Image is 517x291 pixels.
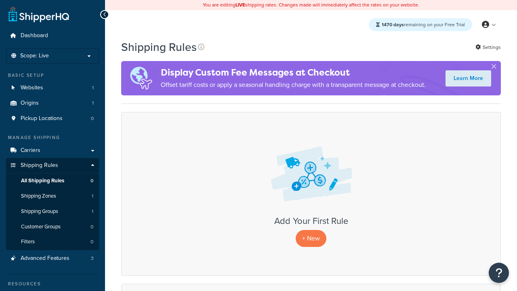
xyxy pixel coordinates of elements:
li: Pickup Locations [6,111,99,126]
p: Offset tariff costs or apply a seasonal handling charge with a transparent message at checkout. [161,79,426,91]
div: Manage Shipping [6,134,99,141]
a: Shipping Groups 1 [6,204,99,219]
li: Shipping Zones [6,189,99,204]
strong: 1470 days [382,21,404,28]
span: Shipping Rules [21,162,58,169]
span: Scope: Live [20,53,49,59]
a: ShipperHQ Home [8,6,69,22]
span: 3 [91,255,94,262]
div: Basic Setup [6,72,99,79]
h1: Shipping Rules [121,39,197,55]
span: Customer Groups [21,224,61,230]
li: Origins [6,96,99,111]
span: Websites [21,84,43,91]
a: Customer Groups 0 [6,219,99,234]
h4: Display Custom Fee Messages at Checkout [161,66,426,79]
span: Origins [21,100,39,107]
span: Advanced Features [21,255,69,262]
p: + New [296,230,326,247]
span: 1 [92,193,93,200]
a: Shipping Rules [6,158,99,173]
span: Dashboard [21,32,48,39]
span: 1 [92,208,93,215]
a: Dashboard [6,28,99,43]
span: Carriers [21,147,40,154]
div: Resources [6,280,99,287]
span: Shipping Zones [21,193,56,200]
span: Pickup Locations [21,115,63,122]
button: Open Resource Center [489,263,509,283]
li: All Shipping Rules [6,173,99,188]
span: 0 [90,224,93,230]
li: Filters [6,234,99,249]
a: Settings [475,42,501,53]
span: All Shipping Rules [21,177,64,184]
span: 0 [90,177,93,184]
li: Customer Groups [6,219,99,234]
li: Websites [6,80,99,95]
a: Websites 1 [6,80,99,95]
li: Shipping Groups [6,204,99,219]
li: Advanced Features [6,251,99,266]
span: Filters [21,238,35,245]
a: All Shipping Rules 0 [6,173,99,188]
span: 1 [92,84,94,91]
span: 0 [90,238,93,245]
img: duties-banner-06bc72dcb5fe05cb3f9472aba00be2ae8eb53ab6f0d8bb03d382ba314ac3c341.png [121,61,161,95]
a: Carriers [6,143,99,158]
a: Shipping Zones 1 [6,189,99,204]
a: Advanced Features 3 [6,251,99,266]
h3: Add Your First Rule [130,216,492,226]
span: Shipping Groups [21,208,58,215]
a: Origins 1 [6,96,99,111]
li: Shipping Rules [6,158,99,250]
span: 0 [91,115,94,122]
b: LIVE [235,1,245,8]
div: remaining on your Free Trial [369,18,472,31]
a: Pickup Locations 0 [6,111,99,126]
a: Filters 0 [6,234,99,249]
a: Learn More [446,70,491,86]
span: 1 [92,100,94,107]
